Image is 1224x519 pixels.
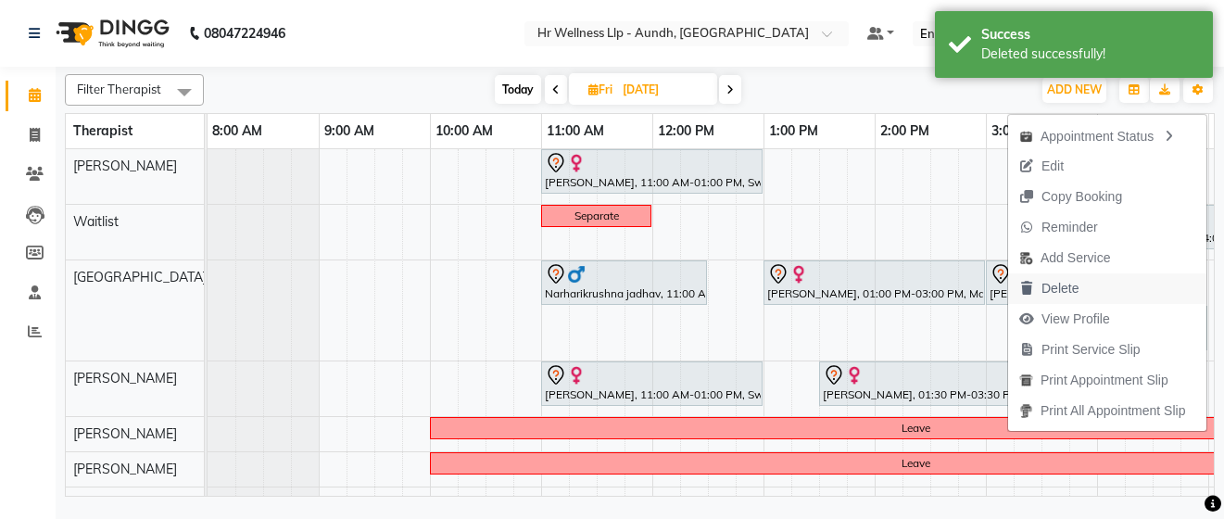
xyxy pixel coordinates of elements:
input: 2025-09-05 [617,76,710,104]
span: Add Service [1041,248,1110,268]
span: Print All Appointment Slip [1041,401,1185,421]
a: 1:00 PM [764,118,823,145]
a: 2:00 PM [876,118,934,145]
span: Filter Therapist [77,82,161,96]
img: printapt.png [1019,373,1033,387]
div: Leave [902,455,930,472]
button: ADD NEW [1042,77,1106,103]
span: Reminder [1041,218,1098,237]
div: Appointment Status [1008,120,1206,151]
span: ADD NEW [1047,82,1102,96]
span: Waitlist [73,213,119,230]
a: 12:00 PM [653,118,719,145]
span: Therapist [73,122,132,139]
span: Baner [DEMOGRAPHIC_DATA] [73,496,258,513]
img: printall.png [1019,404,1033,418]
div: [PERSON_NAME], 01:00 PM-03:00 PM, Massage 90 Min [765,263,983,302]
img: logo [47,7,174,59]
div: [PERSON_NAME], 11:00 AM-01:00 PM, Swedish Massage with Wintergreen, Bayleaf & Clove 90 Min [543,152,761,191]
span: Copy Booking [1041,187,1122,207]
img: apt_status.png [1019,130,1033,144]
span: View Profile [1041,310,1110,329]
span: [PERSON_NAME] [73,158,177,174]
a: 3:00 PM [987,118,1045,145]
div: Separate [574,208,619,224]
div: [PERSON_NAME], 11:00 AM-01:00 PM, Swedish Massage with Wintergreen, Bayleaf & Clove 90 Min [543,364,761,403]
a: 8:00 AM [208,118,267,145]
a: 11:00 AM [542,118,609,145]
a: 10:00 AM [431,118,498,145]
span: Print Appointment Slip [1041,371,1168,390]
span: [PERSON_NAME] [73,425,177,442]
b: 08047224946 [204,7,285,59]
div: Leave [902,420,930,437]
span: [GEOGRAPHIC_DATA] [73,269,207,285]
div: Narharikrushna jadhav, 11:00 AM-12:30 PM, Massage 60 Min [543,263,705,302]
span: Delete [1041,279,1079,298]
span: Fri [584,82,617,96]
span: [PERSON_NAME] [73,461,177,477]
span: [PERSON_NAME] [73,370,177,386]
span: Today [495,75,541,104]
span: Edit [1041,157,1064,176]
div: [PERSON_NAME], 01:30 PM-03:30 PM, Massage 90 Min [821,364,1039,403]
a: 9:00 AM [320,118,379,145]
img: add-service.png [1019,251,1033,265]
span: Print Service Slip [1041,340,1141,360]
div: [PERSON_NAME], 03:00 PM-04:30 PM, Massage 60 Min [988,263,1150,302]
div: Success [981,25,1199,44]
div: Deleted successfully! [981,44,1199,64]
